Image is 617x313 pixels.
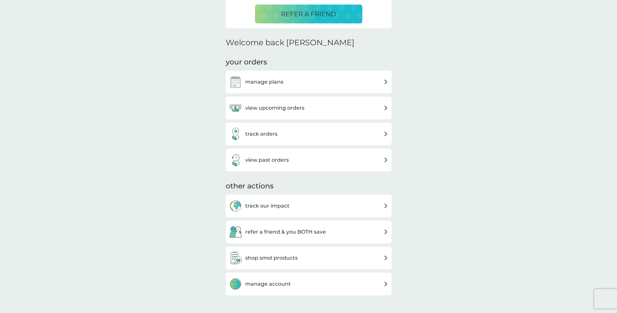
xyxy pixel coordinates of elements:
[383,79,388,84] img: arrow right
[245,254,298,262] h3: shop smol products
[255,5,362,23] button: REFER A FRIEND
[226,38,355,48] h2: Welcome back [PERSON_NAME]
[245,156,289,164] h3: view past orders
[383,157,388,162] img: arrow right
[383,281,388,286] img: arrow right
[245,78,283,86] h3: manage plans
[245,280,291,288] h3: manage account
[226,57,267,67] h3: your orders
[383,255,388,260] img: arrow right
[245,228,326,236] h3: refer a friend & you BOTH save
[245,202,289,210] h3: track our impact
[226,181,274,191] h3: other actions
[383,229,388,234] img: arrow right
[383,203,388,208] img: arrow right
[281,9,336,19] p: REFER A FRIEND
[245,104,304,112] h3: view upcoming orders
[245,130,277,138] h3: track orders
[383,105,388,110] img: arrow right
[383,131,388,136] img: arrow right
